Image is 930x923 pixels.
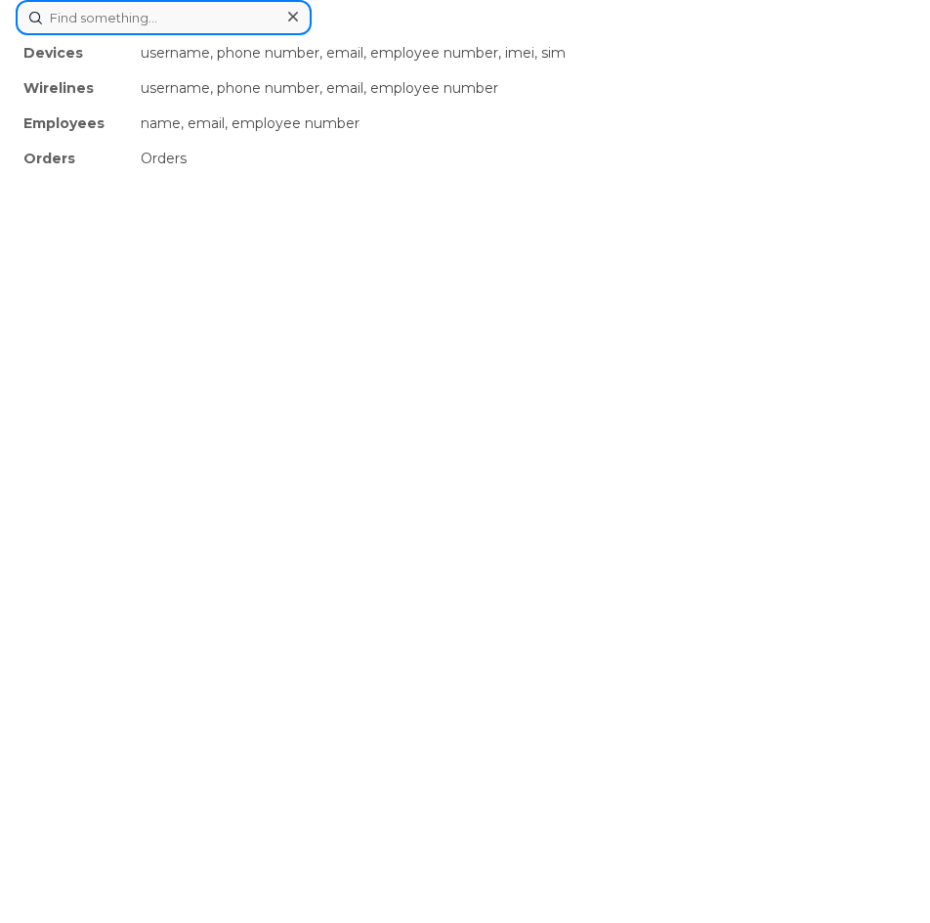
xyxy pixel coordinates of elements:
div: Orders [133,141,914,176]
div: Orders [16,141,133,176]
iframe: Messenger Launcher [845,838,915,908]
div: name, email, employee number [133,106,914,141]
div: Employees [16,106,133,141]
div: Wirelines [16,70,133,106]
div: username, phone number, email, employee number [133,70,914,106]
